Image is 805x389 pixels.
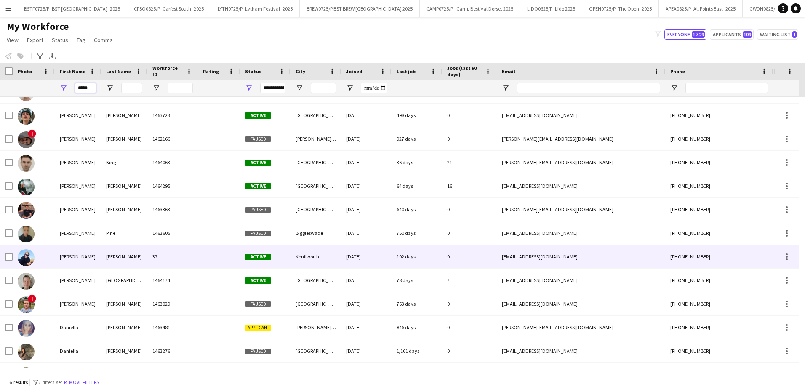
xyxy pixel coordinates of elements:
div: [DATE] [341,151,392,174]
img: Daniel Lynch [18,179,35,195]
div: [PERSON_NAME] [55,269,101,292]
a: Comms [91,35,116,45]
div: 846 days [392,316,442,339]
span: Export [27,36,43,44]
div: [GEOGRAPHIC_DATA] [291,339,341,362]
div: [PERSON_NAME][EMAIL_ADDRESS][DOMAIN_NAME] [497,316,665,339]
input: Email Filter Input [517,83,660,93]
div: [PERSON_NAME] [101,292,147,315]
button: Open Filter Menu [245,84,253,92]
div: [PERSON_NAME][EMAIL_ADDRESS][DOMAIN_NAME] [497,363,665,386]
div: [GEOGRAPHIC_DATA] [291,174,341,197]
div: [PERSON_NAME] [101,245,147,268]
input: City Filter Input [311,83,336,93]
span: ! [28,129,36,138]
button: Open Filter Menu [296,84,303,92]
button: BSTF0725/P- BST [GEOGRAPHIC_DATA]- 2025 [17,0,127,17]
div: 1464063 [147,151,198,174]
div: [PERSON_NAME] [55,221,101,245]
div: [DATE] [341,221,392,245]
span: My Workforce [7,20,69,33]
div: 0 [442,363,497,386]
img: Daniella Gifford [18,320,35,337]
div: 763 days [392,292,442,315]
div: Biggleswade [291,221,341,245]
span: Paused [245,301,271,307]
div: 1,161 days [392,339,442,362]
div: 927 days [392,127,442,150]
div: [GEOGRAPHIC_DATA] [291,198,341,221]
div: [EMAIL_ADDRESS][DOMAIN_NAME] [497,221,665,245]
span: ! [28,294,36,303]
button: Waiting list1 [757,29,798,40]
div: 1462166 [147,127,198,150]
div: [PERSON_NAME] [55,151,101,174]
div: [GEOGRAPHIC_DATA] [291,292,341,315]
span: Phone [670,68,685,75]
div: 1463723 [147,104,198,127]
span: 1,329 [692,31,705,38]
div: [PERSON_NAME] [55,198,101,221]
button: Applicants109 [710,29,754,40]
div: [PERSON_NAME] [101,127,147,150]
div: [PHONE_NUMBER] [665,339,773,362]
div: [PERSON_NAME] [101,174,147,197]
div: 0 [442,339,497,362]
button: OPEN0725/P- The Open- 2025 [582,0,659,17]
div: [PHONE_NUMBER] [665,174,773,197]
div: 0 [442,245,497,268]
div: [PERSON_NAME] [101,339,147,362]
div: 1463029 [147,292,198,315]
span: View [7,36,19,44]
div: 64 days [392,174,442,197]
button: LIDO0625/P- Lido 2025 [520,0,582,17]
div: [EMAIL_ADDRESS][DOMAIN_NAME] [497,292,665,315]
span: Joined [346,68,363,75]
div: [PHONE_NUMBER] [665,292,773,315]
div: 0 [442,198,497,221]
span: 1 [792,31,797,38]
div: 750 days [392,221,442,245]
div: 0 [442,221,497,245]
div: [DATE] [341,269,392,292]
div: 640 days [392,198,442,221]
span: Comms [94,36,113,44]
div: Kenilworth [291,245,341,268]
button: Open Filter Menu [152,84,160,92]
div: [PERSON_NAME] [55,245,101,268]
a: Status [48,35,72,45]
div: Daniella [55,316,101,339]
div: [PERSON_NAME] Bottom [291,316,341,339]
button: Everyone1,329 [664,29,706,40]
a: View [3,35,22,45]
div: [PERSON_NAME] [55,127,101,150]
button: Open Filter Menu [60,84,67,92]
img: Daniel Pirie [18,226,35,242]
div: [PERSON_NAME] [101,316,147,339]
div: [PERSON_NAME] [55,292,101,315]
div: [EMAIL_ADDRESS][DOMAIN_NAME] [497,245,665,268]
div: [PHONE_NUMBER] [665,104,773,127]
span: Last Name [106,68,131,75]
div: 1463363 [147,198,198,221]
button: LYTH0725/P- Lytham Festival- 2025 [211,0,300,17]
div: [EMAIL_ADDRESS][DOMAIN_NAME] [497,104,665,127]
button: Open Filter Menu [502,84,509,92]
div: 1463481 [147,316,198,339]
div: [DATE] [341,127,392,150]
div: King [101,151,147,174]
img: danielle dell [18,367,35,384]
button: Open Filter Menu [106,84,114,92]
img: Daniel Esposito [18,108,35,125]
div: 1464174 [147,269,198,292]
img: Daniel York [18,273,35,290]
div: [DATE] [341,339,392,362]
div: [GEOGRAPHIC_DATA] [291,104,341,127]
span: 109 [743,31,752,38]
span: Photo [18,68,32,75]
span: Active [245,254,271,260]
div: [DATE] [341,104,392,127]
div: 16 [442,174,497,197]
button: BREW0725/P BST BREW [GEOGRAPHIC_DATA] 2025 [300,0,420,17]
div: 1463334 [147,363,198,386]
